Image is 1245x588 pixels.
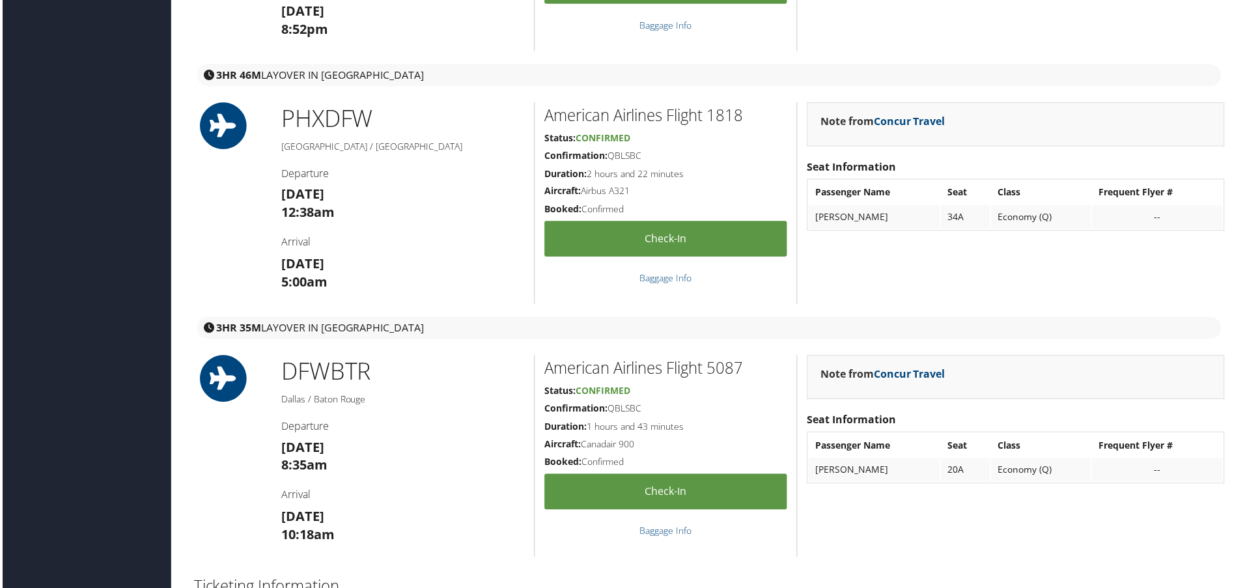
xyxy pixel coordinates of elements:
div: -- [1101,466,1219,478]
th: Seat [943,436,992,459]
a: Concur Travel [875,115,947,129]
strong: [DATE] [280,2,323,20]
h5: Dallas / Baton Rouge [280,395,524,408]
div: layover in [GEOGRAPHIC_DATA] [195,318,1224,341]
strong: Duration: [544,168,587,180]
h5: 2 hours and 22 minutes [544,168,788,181]
h4: Arrival [280,490,524,504]
h4: Departure [280,167,524,181]
h5: Confirmed [544,458,788,471]
a: Concur Travel [875,369,947,383]
strong: 8:35am [280,458,326,476]
a: Baggage Info [640,273,692,285]
strong: Seat Information [808,414,897,428]
h5: Airbus A321 [544,186,788,199]
h2: American Airlines Flight 1818 [544,105,788,127]
th: Seat [943,182,992,205]
td: Economy (Q) [993,460,1093,484]
th: Passenger Name [810,182,942,205]
strong: Note from [822,369,947,383]
th: Class [993,436,1093,459]
strong: Aircraft: [544,186,581,198]
strong: [DATE] [280,510,323,527]
th: Passenger Name [810,436,942,459]
th: Frequent Flyer # [1095,182,1225,205]
span: Confirmed [576,386,630,399]
a: Check-in [544,476,788,512]
strong: 8:52pm [280,20,327,38]
h5: Canadair 900 [544,440,788,453]
strong: Note from [822,115,947,129]
strong: 3HR 46M [215,68,260,83]
strong: Booked: [544,458,581,470]
a: Check-in [544,222,788,258]
strong: 10:18am [280,528,333,546]
strong: 12:38am [280,204,333,222]
strong: Duration: [544,422,587,434]
span: Confirmed [576,132,630,145]
h5: QBLSBC [544,404,788,417]
h5: QBLSBC [544,150,788,163]
th: Class [993,182,1093,205]
h5: [GEOGRAPHIC_DATA] / [GEOGRAPHIC_DATA] [280,141,524,154]
strong: Booked: [544,204,581,216]
h4: Departure [280,421,524,435]
h2: American Airlines Flight 5087 [544,359,788,381]
th: Frequent Flyer # [1095,436,1225,459]
h4: Arrival [280,236,524,250]
h1: DFW BTR [280,357,524,389]
strong: Status: [544,132,576,145]
td: Economy (Q) [993,206,1093,230]
strong: 5:00am [280,274,326,292]
a: Baggage Info [640,527,692,539]
strong: Status: [544,386,576,399]
td: 34A [943,206,992,230]
strong: Seat Information [808,160,897,175]
div: layover in [GEOGRAPHIC_DATA] [195,64,1224,87]
strong: [DATE] [280,440,323,458]
h1: PHX DFW [280,103,524,135]
h5: 1 hours and 43 minutes [544,422,788,435]
strong: Aircraft: [544,440,581,452]
td: 20A [943,460,992,484]
strong: Confirmation: [544,150,608,162]
h5: Confirmed [544,204,788,217]
td: [PERSON_NAME] [810,206,942,230]
strong: [DATE] [280,256,323,273]
strong: Confirmation: [544,404,608,416]
a: Baggage Info [640,19,692,31]
strong: [DATE] [280,186,323,204]
td: [PERSON_NAME] [810,460,942,484]
div: -- [1101,212,1219,224]
strong: 3HR 35M [215,322,260,337]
